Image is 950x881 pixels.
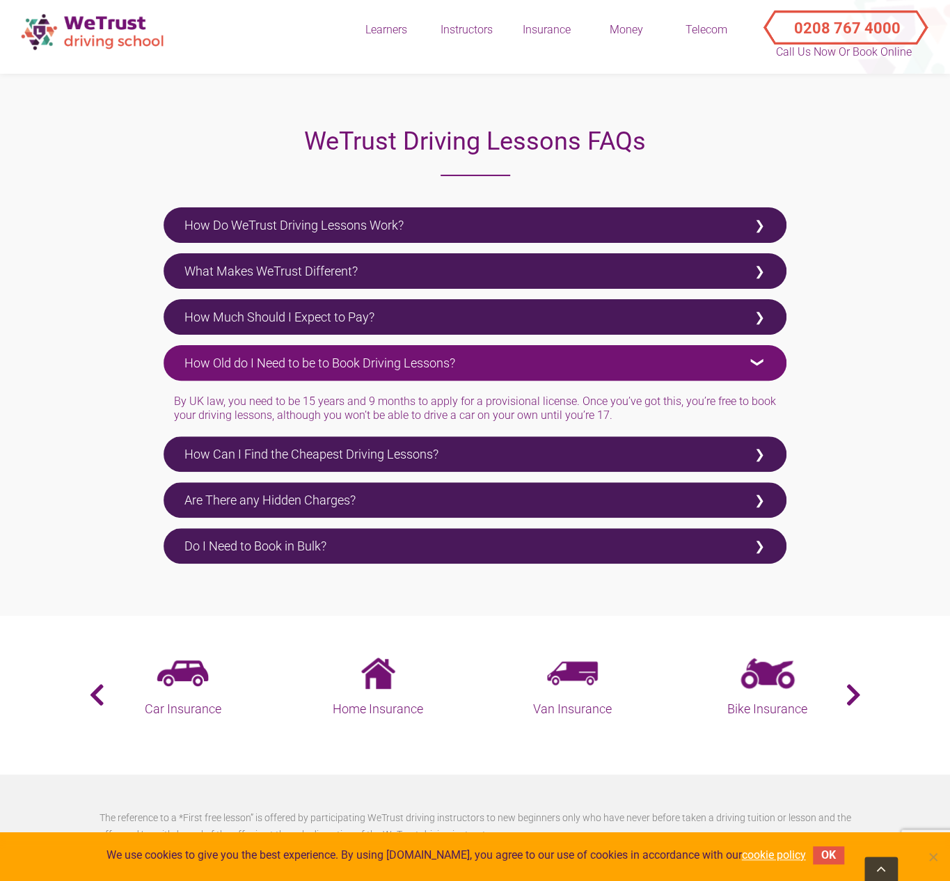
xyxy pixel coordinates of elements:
[157,658,209,689] img: car-insurance.png
[432,22,501,38] div: Instructors
[512,22,581,38] div: Insurance
[164,253,786,289] label: What Makes WeTrust Different?
[164,345,786,381] label: How Old do I Need to be to Book Driving Lessons?
[742,848,806,862] a: cookie policy
[14,7,174,56] img: wetrust-ds-logo.png
[284,658,472,719] a: Home Insurance
[769,7,919,35] button: Call Us Now or Book Online
[164,528,786,564] label: Do I Need to Book in Bulk?
[479,699,667,719] h5: Van Insurance
[284,699,472,719] h5: Home Insurance
[351,22,421,38] div: Learners
[672,22,741,38] div: Telecom
[674,699,862,719] h5: Bike Insurance
[926,850,940,864] span: No
[164,482,786,518] label: Are There any Hidden Charges?
[674,658,862,719] a: Bike Insurance
[100,809,851,843] p: The reference to a *First free lesson” is offered by participating WeTrust driving instructors to...
[164,207,786,243] label: How Do WeTrust Driving Lessons Work?
[359,658,397,689] img: home-insurance.png
[741,658,795,689] img: bike-insureance-1.png
[752,7,936,35] a: Call Us Now or Book Online 0208 767 4000
[813,846,844,864] button: OK
[479,658,667,719] a: Van Insurance
[164,299,786,335] label: How Much Should I Expect to Pay?
[164,122,786,176] h2: WeTrust Driving Lessons FAQs
[106,848,806,863] span: We use cookies to give you the best experience. By using [DOMAIN_NAME], you agree to our use of c...
[164,381,786,426] div: By UK law, you need to be 15 years and 9 months to apply for a provisional license. Once you’ve g...
[89,699,277,719] h5: Car Insurance
[164,436,786,472] label: How Can I Find the Cheapest Driving Lessons?
[775,44,914,61] p: Call Us Now or Book Online
[89,658,277,719] a: Car Insurance
[592,22,661,38] div: Money
[547,658,598,689] img: van-insurance.png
